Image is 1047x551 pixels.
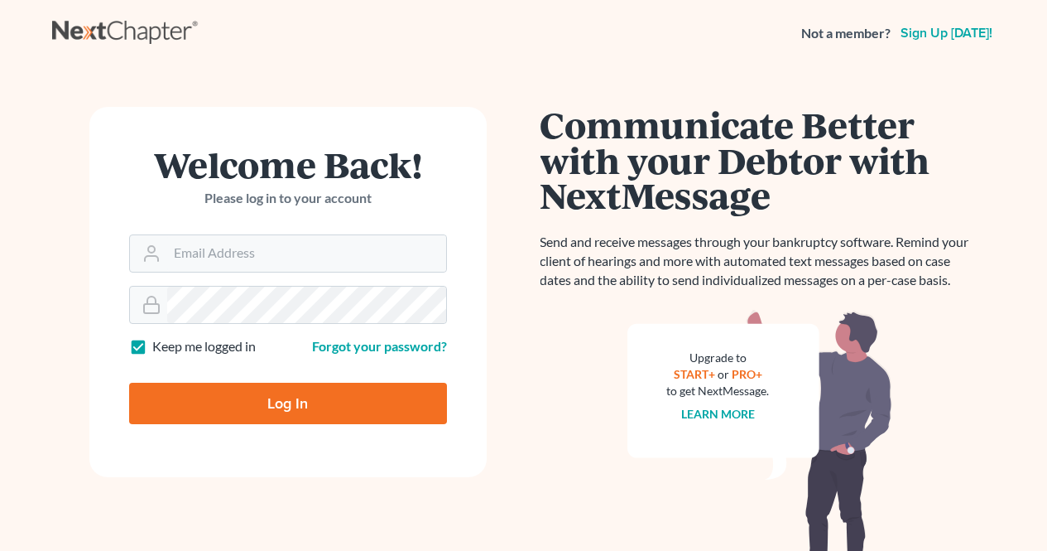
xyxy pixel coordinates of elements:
[801,24,891,43] strong: Not a member?
[152,337,256,356] label: Keep me logged in
[129,383,447,424] input: Log In
[540,107,979,213] h1: Communicate Better with your Debtor with NextMessage
[667,383,770,399] div: to get NextMessage.
[540,233,979,290] p: Send and receive messages through your bankruptcy software. Remind your client of hearings and mo...
[674,367,715,381] a: START+
[667,350,770,366] div: Upgrade to
[129,189,447,208] p: Please log in to your account
[718,367,729,381] span: or
[129,147,447,182] h1: Welcome Back!
[732,367,762,381] a: PRO+
[167,235,446,272] input: Email Address
[897,27,996,40] a: Sign up [DATE]!
[312,338,447,354] a: Forgot your password?
[681,407,755,421] a: Learn more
